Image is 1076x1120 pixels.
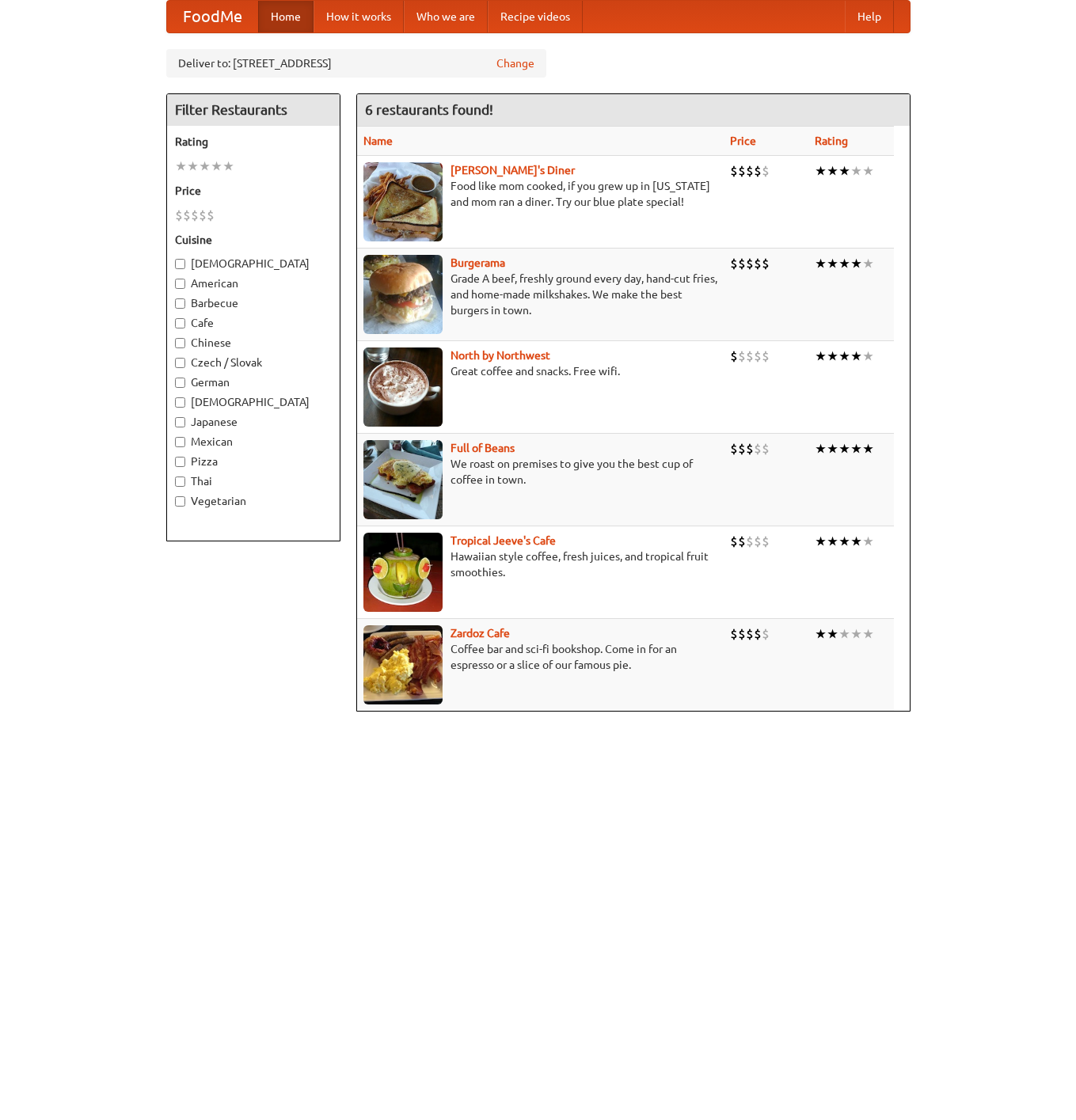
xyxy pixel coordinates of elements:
[862,347,874,365] li: ★
[314,1,404,32] a: How it works
[363,162,443,241] img: sallys.jpg
[175,295,332,311] label: Barbecue
[815,135,848,147] a: Rating
[175,279,185,289] input: American
[850,533,862,550] li: ★
[363,135,393,147] a: Name
[730,162,738,180] li: $
[488,1,583,32] a: Recipe videos
[815,162,827,180] li: ★
[451,256,505,269] b: Burgerama
[451,534,556,547] b: Tropical Jeeve's Cafe
[730,440,738,457] li: $
[175,417,185,427] input: Japanese
[199,158,211,175] li: ★
[183,207,191,224] li: $
[850,255,862,272] li: ★
[451,164,575,177] a: [PERSON_NAME]'s Diner
[175,315,332,331] label: Cafe
[175,355,332,370] label: Czech / Slovak
[738,440,746,457] li: $
[827,162,838,180] li: ★
[363,271,717,318] p: Grade A beef, freshly ground every day, hand-cut fries, and home-made milkshakes. We make the bes...
[746,625,754,643] li: $
[762,440,770,457] li: $
[762,347,770,365] li: $
[845,1,894,32] a: Help
[175,207,183,224] li: $
[175,434,332,450] label: Mexican
[258,1,314,32] a: Home
[175,335,332,351] label: Chinese
[762,162,770,180] li: $
[191,207,199,224] li: $
[862,255,874,272] li: ★
[363,641,717,673] p: Coffee bar and sci-fi bookshop. Come in for an espresso or a slice of our famous pie.
[175,496,185,507] input: Vegetarian
[746,255,754,272] li: $
[838,255,850,272] li: ★
[827,440,838,457] li: ★
[827,347,838,365] li: ★
[730,347,738,365] li: $
[862,162,874,180] li: ★
[730,255,738,272] li: $
[211,158,222,175] li: ★
[746,440,754,457] li: $
[838,625,850,643] li: ★
[838,440,850,457] li: ★
[363,178,717,210] p: Food like mom cooked, if you grew up in [US_STATE] and mom ran a diner. Try our blue plate special!
[175,378,185,388] input: German
[451,349,550,362] a: North by Northwest
[815,255,827,272] li: ★
[363,625,443,704] img: zardoz.jpg
[754,533,762,550] li: $
[175,338,185,348] input: Chinese
[738,347,746,365] li: $
[738,255,746,272] li: $
[838,533,850,550] li: ★
[815,440,827,457] li: ★
[175,457,185,467] input: Pizza
[746,347,754,365] li: $
[175,256,332,271] label: [DEMOGRAPHIC_DATA]
[850,347,862,365] li: ★
[850,625,862,643] li: ★
[175,374,332,390] label: German
[738,625,746,643] li: $
[862,440,874,457] li: ★
[175,473,332,489] label: Thai
[730,625,738,643] li: $
[167,94,340,126] h4: Filter Restaurants
[451,442,515,454] a: Full of Beans
[199,207,207,224] li: $
[738,162,746,180] li: $
[762,255,770,272] li: $
[175,134,332,150] h5: Rating
[815,533,827,550] li: ★
[815,347,827,365] li: ★
[730,533,738,550] li: $
[175,275,332,291] label: American
[754,347,762,365] li: $
[166,49,546,78] div: Deliver to: [STREET_ADDRESS]
[827,625,838,643] li: ★
[746,162,754,180] li: $
[175,318,185,328] input: Cafe
[175,158,187,175] li: ★
[175,397,185,408] input: [DEMOGRAPHIC_DATA]
[222,158,234,175] li: ★
[175,476,185,487] input: Thai
[762,625,770,643] li: $
[175,358,185,368] input: Czech / Slovak
[404,1,488,32] a: Who we are
[496,55,534,71] a: Change
[451,627,510,640] b: Zardoz Cafe
[187,158,199,175] li: ★
[762,533,770,550] li: $
[175,493,332,509] label: Vegetarian
[175,259,185,269] input: [DEMOGRAPHIC_DATA]
[363,456,717,488] p: We roast on premises to give you the best cup of coffee in town.
[175,298,185,309] input: Barbecue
